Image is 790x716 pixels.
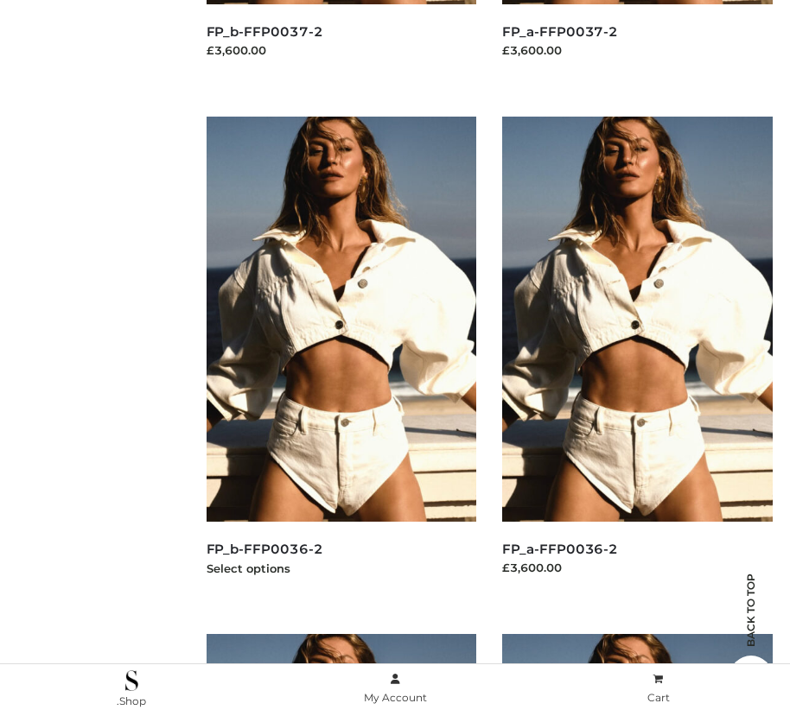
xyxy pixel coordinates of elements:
[729,604,773,647] span: Back to top
[207,23,323,40] a: FP_b-FFP0037-2
[502,541,618,557] a: FP_a-FFP0036-2
[264,669,527,708] a: My Account
[207,561,290,575] a: Select options
[502,41,773,59] div: £3,600.00
[502,559,773,576] div: £3,600.00
[125,670,138,691] img: .Shop
[207,541,323,557] a: FP_b-FFP0036-2
[526,669,790,708] a: Cart
[502,23,618,40] a: FP_a-FFP0037-2
[647,691,670,704] span: Cart
[364,691,427,704] span: My Account
[117,694,146,707] span: .Shop
[207,41,477,59] div: £3,600.00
